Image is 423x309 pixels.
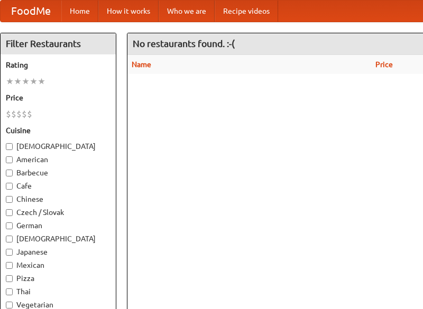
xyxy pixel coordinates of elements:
label: Japanese [6,247,111,257]
ng-pluralize: No restaurants found. :-( [133,39,235,49]
input: American [6,156,13,163]
input: Pizza [6,275,13,282]
label: German [6,220,111,231]
input: [DEMOGRAPHIC_DATA] [6,143,13,150]
h5: Cuisine [6,125,111,136]
li: $ [27,108,32,120]
a: Price [375,60,393,69]
input: Japanese [6,249,13,256]
input: Thai [6,288,13,295]
input: [DEMOGRAPHIC_DATA] [6,236,13,242]
a: FoodMe [1,1,61,22]
input: German [6,222,13,229]
label: [DEMOGRAPHIC_DATA] [6,141,111,152]
h5: Rating [6,60,111,70]
input: Barbecue [6,170,13,176]
label: Thai [6,286,111,297]
label: Pizza [6,273,111,284]
li: ★ [6,76,14,87]
a: Home [61,1,98,22]
input: Czech / Slovak [6,209,13,216]
a: Who we are [159,1,215,22]
li: $ [6,108,11,120]
input: Cafe [6,183,13,190]
label: Czech / Slovak [6,207,111,218]
li: ★ [14,76,22,87]
li: $ [22,108,27,120]
li: $ [11,108,16,120]
label: American [6,154,111,165]
a: Name [132,60,151,69]
input: Mexican [6,262,13,269]
li: ★ [30,76,38,87]
li: ★ [22,76,30,87]
label: Cafe [6,181,111,191]
a: Recipe videos [215,1,278,22]
li: ★ [38,76,45,87]
label: Mexican [6,260,111,270]
a: How it works [98,1,159,22]
h5: Price [6,92,111,103]
input: Vegetarian [6,302,13,308]
h4: Filter Restaurants [1,33,116,54]
label: Barbecue [6,167,111,178]
label: [DEMOGRAPHIC_DATA] [6,233,111,244]
li: $ [16,108,22,120]
input: Chinese [6,196,13,203]
label: Chinese [6,194,111,204]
